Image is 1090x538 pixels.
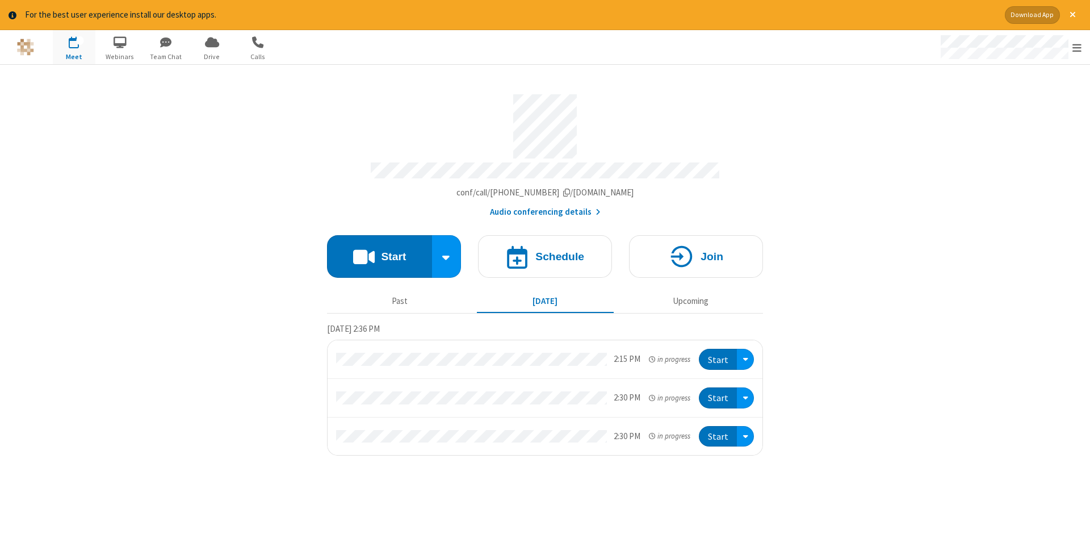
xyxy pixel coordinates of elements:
button: Download App [1005,6,1060,24]
div: Open menu [737,387,754,408]
div: 2:15 PM [614,353,640,366]
div: Start conference options [432,235,462,278]
button: Past [332,291,468,312]
section: Today's Meetings [327,322,763,456]
div: 2:30 PM [614,391,640,404]
button: Upcoming [622,291,759,312]
span: Meet [53,52,95,62]
button: Join [629,235,763,278]
h4: Start [381,251,406,262]
span: Copy my meeting room link [456,187,634,198]
button: Start [327,235,432,278]
button: Copy my meeting room linkCopy my meeting room link [456,186,634,199]
div: Open menu [737,426,754,447]
h4: Join [701,251,723,262]
button: Logo [4,30,47,64]
img: QA Selenium DO NOT DELETE OR CHANGE [17,39,34,56]
button: Schedule [478,235,612,278]
span: Calls [237,52,279,62]
em: in progress [649,393,690,403]
span: [DATE] 2:36 PM [327,323,380,334]
button: Close alert [1064,6,1081,24]
div: Open menu [930,30,1090,64]
em: in progress [649,354,690,365]
button: [DATE] [477,291,614,312]
button: Audio conferencing details [490,206,601,219]
div: For the best user experience install our desktop apps. [25,9,996,22]
em: in progress [649,431,690,441]
h4: Schedule [535,251,584,262]
button: Start [699,349,737,370]
button: Start [699,387,737,408]
button: Start [699,426,737,447]
section: Account details [327,86,763,218]
div: 2:30 PM [614,430,640,443]
span: Webinars [99,52,141,62]
span: Team Chat [145,52,187,62]
span: Drive [191,52,233,62]
div: 3 [77,36,84,45]
div: Open menu [737,349,754,370]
